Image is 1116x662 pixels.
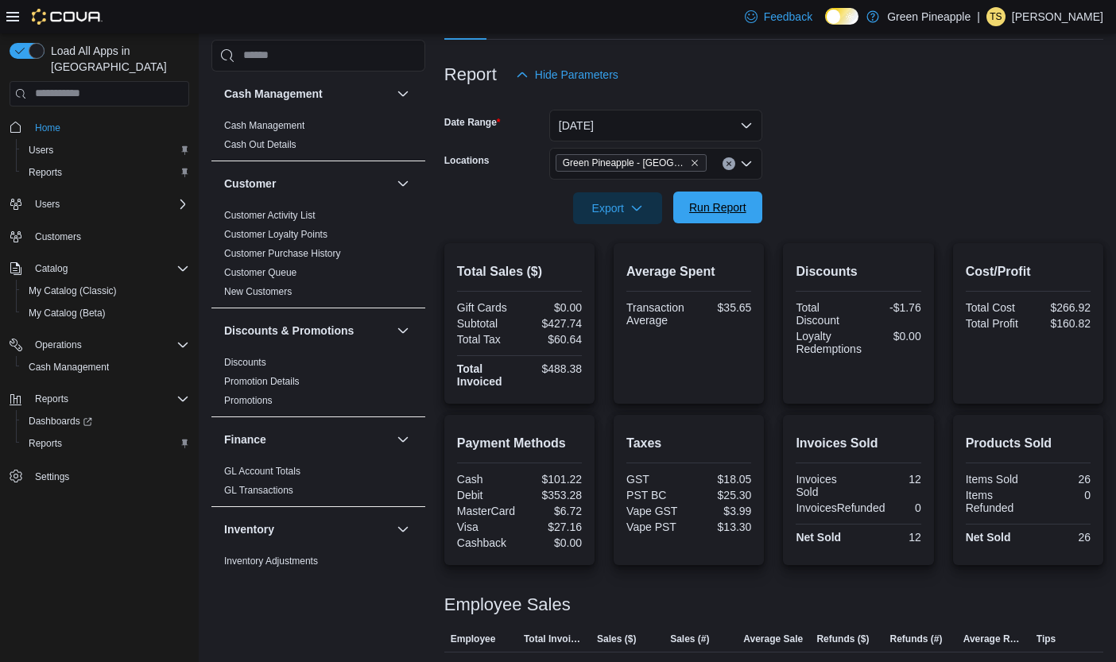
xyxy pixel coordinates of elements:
[224,394,273,407] span: Promotions
[1031,301,1091,314] div: $266.92
[3,334,196,356] button: Operations
[457,333,517,346] div: Total Tax
[966,489,1025,514] div: Items Refunded
[224,465,300,478] span: GL Account Totals
[890,633,943,645] span: Refunds (#)
[692,301,752,314] div: $35.65
[825,8,858,25] input: Dark Mode
[862,531,921,544] div: 12
[583,192,653,224] span: Export
[451,633,496,645] span: Employee
[524,633,584,645] span: Total Invoiced
[1031,473,1091,486] div: 26
[35,393,68,405] span: Reports
[211,462,425,506] div: Finance
[457,521,517,533] div: Visa
[626,301,686,327] div: Transaction Average
[29,259,189,278] span: Catalog
[35,339,82,351] span: Operations
[224,521,390,537] button: Inventory
[626,434,751,453] h2: Taxes
[3,225,196,248] button: Customers
[796,473,855,498] div: Invoices Sold
[35,122,60,134] span: Home
[738,1,819,33] a: Feedback
[22,141,189,160] span: Users
[966,262,1091,281] h2: Cost/Profit
[224,286,292,297] a: New Customers
[457,473,517,486] div: Cash
[224,86,323,102] h3: Cash Management
[29,259,74,278] button: Catalog
[16,302,196,324] button: My Catalog (Beta)
[522,473,582,486] div: $101.22
[393,520,413,539] button: Inventory
[796,501,885,514] div: InvoicesRefunded
[457,505,517,517] div: MasterCard
[692,489,752,501] div: $25.30
[626,521,686,533] div: Vape PST
[10,110,189,529] nav: Complex example
[796,301,855,327] div: Total Discount
[692,473,752,486] div: $18.05
[522,489,582,501] div: $353.28
[29,437,62,450] span: Reports
[224,176,390,192] button: Customer
[966,531,1011,544] strong: Net Sold
[597,633,636,645] span: Sales ($)
[224,356,266,369] span: Discounts
[29,227,87,246] a: Customers
[224,210,316,221] a: Customer Activity List
[626,473,686,486] div: GST
[796,330,862,355] div: Loyalty Redemptions
[393,321,413,340] button: Discounts & Promotions
[563,155,687,171] span: Green Pineapple - [GEOGRAPHIC_DATA]
[868,330,921,343] div: $0.00
[457,489,517,501] div: Debit
[549,110,762,141] button: [DATE]
[29,389,189,408] span: Reports
[3,116,196,139] button: Home
[689,199,746,215] span: Run Report
[692,521,752,533] div: $13.30
[862,301,921,314] div: -$1.76
[444,65,497,84] h3: Report
[690,158,699,168] button: Remove Green Pineapple - Warfield from selection in this group
[32,9,103,25] img: Cova
[224,267,296,278] a: Customer Queue
[510,59,625,91] button: Hide Parameters
[224,375,300,388] span: Promotion Details
[224,556,318,567] a: Inventory Adjustments
[887,7,971,26] p: Green Pineapple
[224,176,276,192] h3: Customer
[22,304,112,323] a: My Catalog (Beta)
[626,505,686,517] div: Vape GST
[457,301,517,314] div: Gift Cards
[1037,633,1056,645] span: Tips
[224,323,354,339] h3: Discounts & Promotions
[457,262,582,281] h2: Total Sales ($)
[22,434,189,453] span: Reports
[963,633,1024,645] span: Average Refund
[224,229,327,240] a: Customer Loyalty Points
[522,333,582,346] div: $60.64
[670,633,709,645] span: Sales (#)
[22,281,189,300] span: My Catalog (Classic)
[35,470,69,483] span: Settings
[977,7,980,26] p: |
[764,9,812,25] span: Feedback
[29,226,189,246] span: Customers
[16,432,196,455] button: Reports
[35,262,68,275] span: Catalog
[966,434,1091,453] h2: Products Sold
[29,195,189,214] span: Users
[224,485,293,496] a: GL Transactions
[224,521,274,537] h3: Inventory
[211,353,425,416] div: Discounts & Promotions
[522,521,582,533] div: $27.16
[224,395,273,406] a: Promotions
[457,536,517,549] div: Cashback
[22,434,68,453] a: Reports
[862,473,921,486] div: 12
[224,248,341,259] a: Customer Purchase History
